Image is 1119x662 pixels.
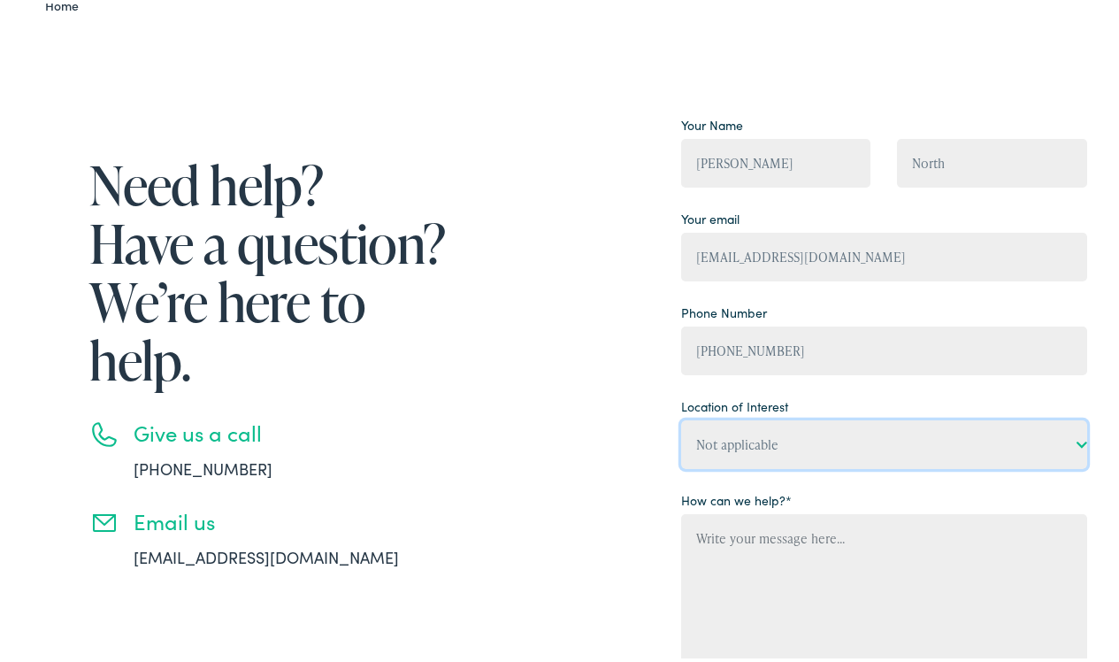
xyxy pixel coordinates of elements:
a: [EMAIL_ADDRESS][DOMAIN_NAME] [134,543,399,565]
h3: Give us a call [134,417,452,443]
label: Location of Interest [681,394,788,412]
input: First Name [681,135,871,184]
a: [PHONE_NUMBER] [134,454,272,476]
label: Your email [681,206,740,225]
label: Your Name [681,112,743,131]
h1: Need help? Have a question? We’re here to help. [89,152,452,386]
input: example@gmail.com [681,229,1087,278]
input: (XXX) XXX - XXXX [681,323,1087,372]
h3: Email us [134,505,452,531]
input: Last Name [897,135,1087,184]
label: Phone Number [681,300,767,319]
label: How can we help? [681,488,792,506]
